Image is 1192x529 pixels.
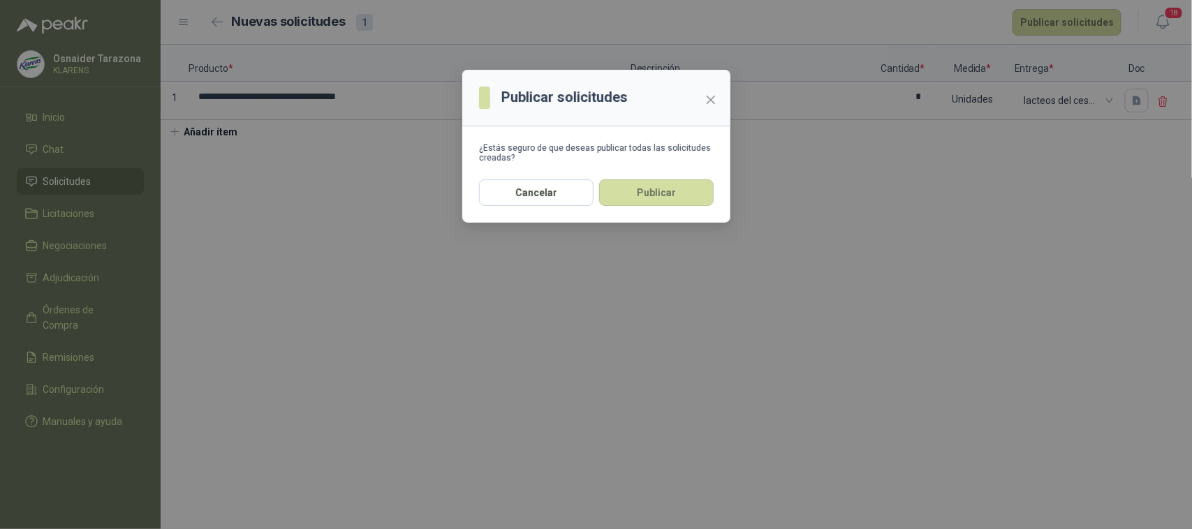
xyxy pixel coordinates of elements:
span: close [705,94,716,105]
button: Close [700,89,722,111]
h3: Publicar solicitudes [501,87,628,108]
button: Publicar [599,179,714,206]
div: ¿Estás seguro de que deseas publicar todas las solicitudes creadas? [479,143,714,163]
button: Cancelar [479,179,594,206]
